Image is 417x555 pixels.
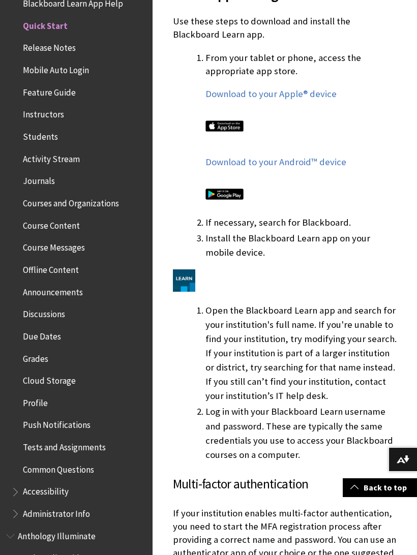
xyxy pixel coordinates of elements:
span: Discussions [23,305,65,319]
li: If necessary, search for Blackboard. [205,215,397,230]
img: Apple App Store [205,120,244,132]
img: Blackboard Learn App tile [173,269,195,292]
li: Open the Blackboard Learn app and search for your institution's full name. If you're unable to fi... [205,303,397,403]
span: Common Questions [23,461,94,475]
span: Course Content [23,217,80,231]
span: Offline Content [23,261,79,275]
li: Install the Blackboard Learn app on your mobile device. [205,231,397,260]
span: Push Notifications [23,417,91,430]
span: Journals [23,173,55,187]
span: Accessibility [23,483,69,497]
span: Due Dates [23,328,61,342]
img: Google Play [205,189,244,200]
li: Log in with your Blackboard Learn username and password. These are typically the same credentials... [205,405,397,461]
p: From your tablet or phone, access the appropriate app store. [205,51,397,78]
span: Announcements [23,284,83,297]
span: Course Messages [23,239,85,253]
span: Mobile Auto Login [23,61,89,75]
span: Students [23,128,58,142]
h3: Multi-factor authentication [173,475,397,494]
span: Profile [23,394,48,408]
span: Administrator Info [23,505,90,519]
span: Feature Guide [23,84,76,98]
span: Release Notes [23,40,76,53]
p: Use these steps to download and install the Blackboard Learn app. [173,15,397,41]
a: Download to your Android™ device [205,156,346,168]
span: Tests and Assignments [23,439,106,452]
a: Google Play [205,178,397,214]
a: Download to your Apple® device [205,88,337,100]
span: Instructors [23,106,64,120]
span: Courses and Organizations [23,195,119,208]
span: Activity Stream [23,150,80,164]
span: Grades [23,350,48,364]
span: Quick Start [23,17,68,31]
a: Back to top [343,478,417,497]
span: Cloud Storage [23,372,76,386]
span: Anthology Illuminate [18,528,96,541]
